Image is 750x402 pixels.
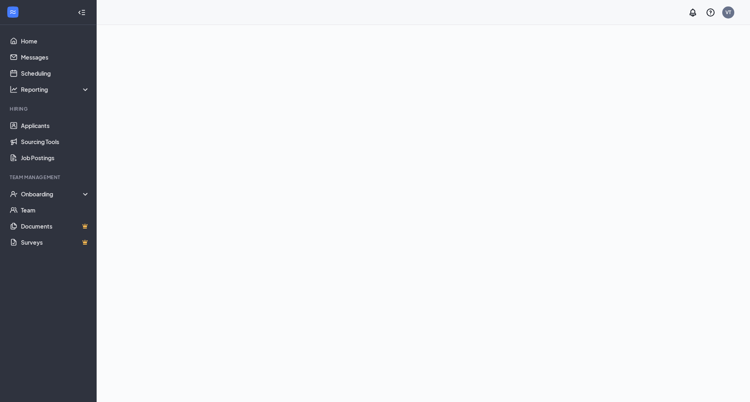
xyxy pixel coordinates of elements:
[21,134,90,150] a: Sourcing Tools
[10,105,88,112] div: Hiring
[10,190,18,198] svg: UserCheck
[21,218,90,234] a: DocumentsCrown
[10,174,88,181] div: Team Management
[21,118,90,134] a: Applicants
[21,150,90,166] a: Job Postings
[21,190,90,198] div: Onboarding
[21,202,90,218] a: Team
[21,33,90,49] a: Home
[10,85,18,93] svg: Analysis
[21,65,90,81] a: Scheduling
[688,8,698,17] svg: Notifications
[725,9,731,16] div: VT
[21,234,90,250] a: SurveysCrown
[78,8,86,16] svg: Collapse
[21,49,90,65] a: Messages
[706,8,715,17] svg: QuestionInfo
[9,8,17,16] svg: WorkstreamLogo
[21,85,90,93] div: Reporting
